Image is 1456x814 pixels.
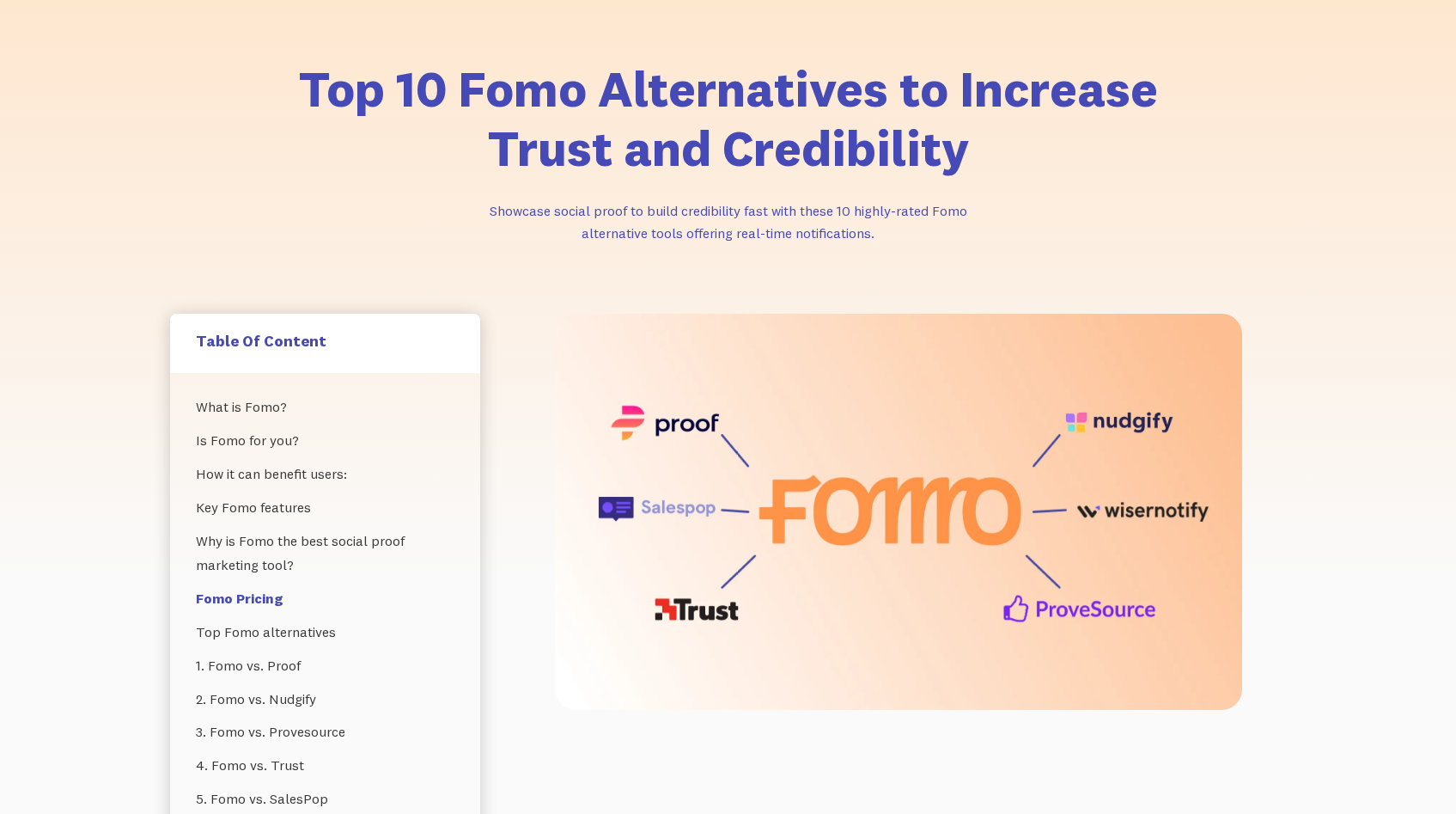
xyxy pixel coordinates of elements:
a: Top Fomo alternatives [196,615,454,649]
a: 2. Fomo vs. Nudgify [196,682,454,716]
a: 4. Fomo vs. Trust [196,749,454,782]
a: How it can benefit users: [196,457,454,491]
strong: Fomo Pricing [196,590,283,607]
a: Why is Fomo the best social proof marketing tool? [196,524,454,583]
a: Is Fomo for you? [196,424,454,457]
p: Showcase social proof to build credibility fast with these 10 highly-rated Fomo alternative tools... [471,199,986,245]
a: What is Fomo? [196,390,454,424]
a: 1. Fomo vs. Proof [196,649,454,682]
a: Key Fomo features [196,491,454,524]
h5: Table Of Content [196,331,454,351]
h1: Top 10 Fomo Alternatives to Increase Trust and Credibility [290,59,1167,179]
a: Fomo Pricing [196,582,454,615]
a: 3. Fomo vs. Provesource [196,715,454,749]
